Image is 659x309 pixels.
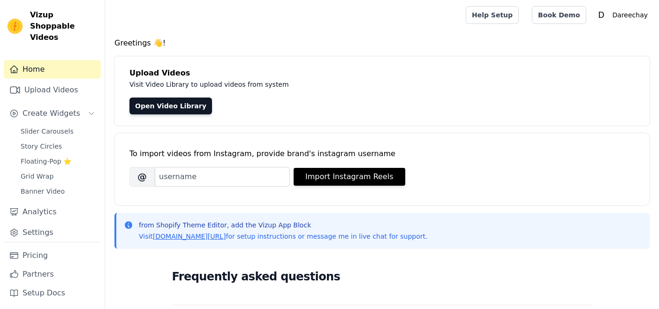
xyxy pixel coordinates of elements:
[8,19,23,34] img: Vizup
[609,7,651,23] p: Dareechay
[21,157,71,166] span: Floating-Pop ⭐
[4,203,101,221] a: Analytics
[172,267,592,286] h2: Frequently asked questions
[15,170,101,183] a: Grid Wrap
[21,172,53,181] span: Grid Wrap
[4,60,101,79] a: Home
[129,167,155,187] span: @
[129,148,635,159] div: To import videos from Instagram, provide brand's instagram username
[15,155,101,168] a: Floating-Pop ⭐
[30,9,97,43] span: Vizup Shoppable Videos
[114,38,650,49] h4: Greetings 👋!
[466,6,519,24] a: Help Setup
[532,6,586,24] a: Book Demo
[153,233,226,240] a: [DOMAIN_NAME][URL]
[4,265,101,284] a: Partners
[15,125,101,138] a: Slider Carousels
[294,168,405,186] button: Import Instagram Reels
[4,246,101,265] a: Pricing
[594,7,651,23] button: D Dareechay
[15,185,101,198] a: Banner Video
[21,127,74,136] span: Slider Carousels
[598,10,604,20] text: D
[23,108,80,119] span: Create Widgets
[4,104,101,123] button: Create Widgets
[21,187,65,196] span: Banner Video
[4,284,101,302] a: Setup Docs
[129,98,212,114] a: Open Video Library
[4,223,101,242] a: Settings
[129,79,550,90] p: Visit Video Library to upload videos from system
[4,81,101,99] a: Upload Videos
[129,68,635,79] h4: Upload Videos
[139,232,427,241] p: Visit for setup instructions or message me in live chat for support.
[15,140,101,153] a: Story Circles
[155,167,290,187] input: username
[21,142,62,151] span: Story Circles
[139,220,427,230] p: from Shopify Theme Editor, add the Vizup App Block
